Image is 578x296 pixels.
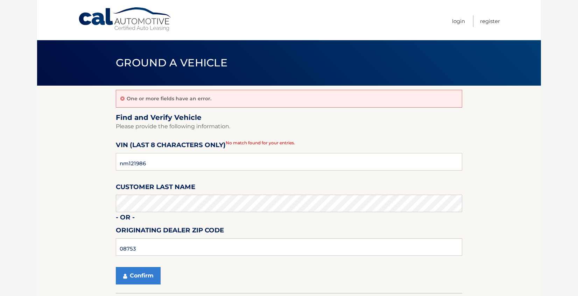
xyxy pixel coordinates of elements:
[116,267,161,284] button: Confirm
[480,15,500,27] a: Register
[116,225,224,238] label: Originating Dealer Zip Code
[452,15,465,27] a: Login
[116,212,135,225] label: - or -
[116,122,462,131] p: Please provide the following information.
[116,182,195,195] label: Customer Last Name
[226,140,295,145] span: No match found for your entries.
[116,140,226,153] label: VIN (last 8 characters only)
[78,7,172,32] a: Cal Automotive
[116,113,462,122] h2: Find and Verify Vehicle
[127,95,211,102] p: One or more fields have an error.
[116,56,227,69] span: Ground a Vehicle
